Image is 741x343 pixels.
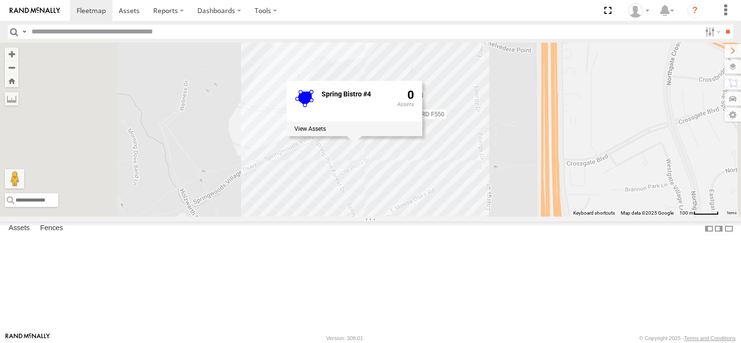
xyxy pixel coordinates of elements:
[679,210,693,216] span: 100 m
[10,7,60,14] img: rand-logo.svg
[684,335,736,341] a: Terms and Conditions
[687,3,703,18] i: ?
[677,210,722,217] button: Map Scale: 100 m per 48 pixels
[726,211,737,215] a: Terms (opens in new tab)
[413,111,444,118] span: FORD F550
[5,169,24,188] button: Drag Pegman onto the map to open Street View
[704,221,714,235] label: Dock Summary Table to the Left
[639,335,736,341] div: © Copyright 2025 -
[35,222,68,235] label: Fences
[5,61,18,74] button: Zoom out
[5,47,18,61] button: Zoom in
[5,74,18,87] button: Zoom Home
[294,125,326,132] label: View assets associated with this fence
[4,222,34,235] label: Assets
[625,3,653,18] div: Lupe Hernandez
[5,92,18,106] label: Measure
[573,210,615,217] button: Keyboard shortcuts
[621,210,674,216] span: Map data ©2025 Google
[20,25,28,39] label: Search Query
[322,91,389,98] div: Fence Name - Spring Bistro #4
[714,221,724,235] label: Dock Summary Table to the Right
[725,108,741,122] label: Map Settings
[326,335,363,341] div: Version: 308.01
[724,221,734,235] label: Hide Summary Table
[701,25,722,39] label: Search Filter Options
[5,333,50,343] a: Visit our Website
[397,89,414,120] div: 0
